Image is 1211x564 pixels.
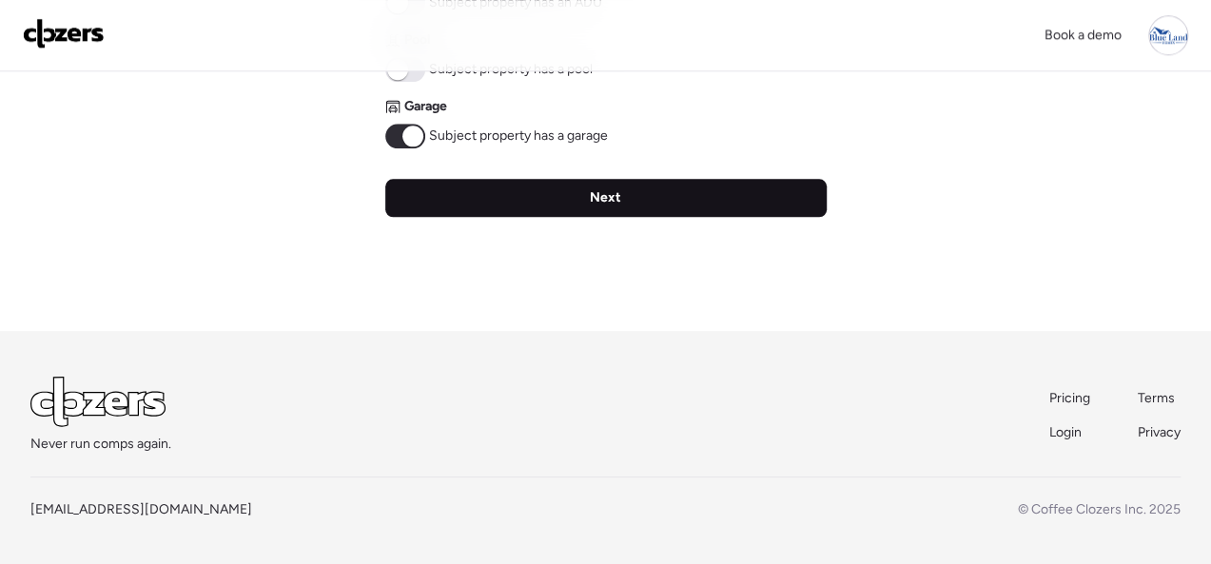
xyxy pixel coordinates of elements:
[1138,389,1181,408] a: Terms
[1049,424,1082,440] span: Login
[590,188,621,207] span: Next
[1049,389,1092,408] a: Pricing
[429,126,608,146] span: Subject property has a garage
[1138,423,1181,442] a: Privacy
[1049,390,1090,406] span: Pricing
[1138,424,1181,440] span: Privacy
[1049,423,1092,442] a: Login
[1018,501,1181,517] span: © Coffee Clozers Inc. 2025
[30,377,166,427] img: Logo Light
[30,435,171,454] span: Never run comps again.
[404,97,447,116] span: Garage
[23,18,105,49] img: Logo
[30,501,252,517] a: [EMAIL_ADDRESS][DOMAIN_NAME]
[1138,390,1175,406] span: Terms
[1045,27,1122,43] span: Book a demo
